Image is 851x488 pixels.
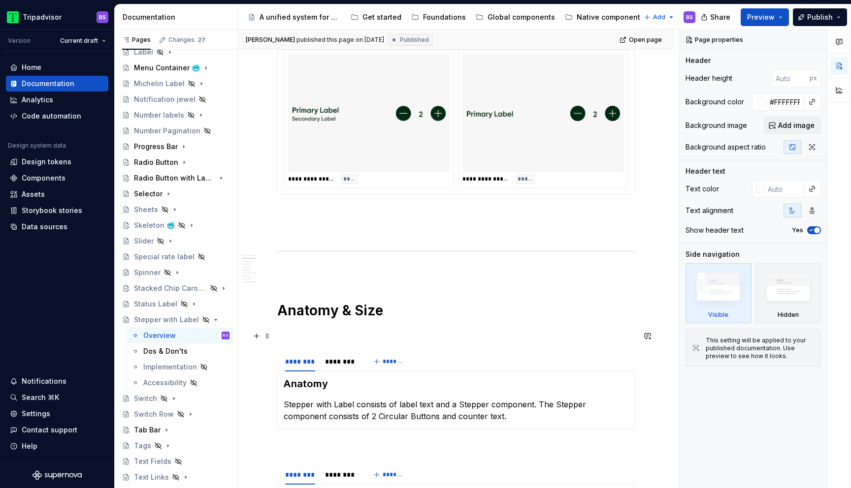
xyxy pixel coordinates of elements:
[792,226,803,234] label: Yes
[223,331,229,340] div: BS
[134,189,163,199] div: Selector
[22,157,71,167] div: Design tokens
[686,97,744,107] div: Background color
[629,36,662,44] span: Open page
[143,362,197,372] div: Implementation
[33,470,82,480] svg: Supernova Logo
[134,394,157,403] div: Switch
[706,336,815,360] div: This setting will be applied to your published documentation. Use preview to see how it looks.
[118,265,233,280] a: Spinner
[134,142,178,152] div: Progress Bar
[22,376,66,386] div: Notifications
[741,8,789,26] button: Preview
[6,203,108,218] a: Storybook stories
[118,154,233,170] a: Radio Button
[764,180,804,198] input: Auto
[134,110,184,120] div: Number labels
[118,312,233,328] a: Stepper with Label
[118,91,233,107] a: Notification jewel
[686,56,711,65] div: Header
[134,299,177,309] div: Status Label
[22,222,67,232] div: Data sources
[134,47,153,57] div: Label
[561,9,648,25] a: Native components
[7,11,19,23] img: 0ed0e8b8-9446-497d-bad0-376821b19aa5.png
[23,12,62,22] div: Tripadvisor
[134,236,154,246] div: Slider
[22,79,74,89] div: Documentation
[22,173,65,183] div: Components
[8,37,31,45] div: Version
[134,79,185,89] div: Michelin Label
[6,108,108,124] a: Code automation
[6,92,108,108] a: Analytics
[118,107,233,123] a: Number labels
[6,76,108,91] a: Documentation
[686,73,732,83] div: Header height
[22,441,37,451] div: Help
[118,469,233,485] a: Text Links
[168,36,207,44] div: Changes
[6,186,108,202] a: Assets
[118,217,233,233] a: Skeleton 🥶
[772,69,810,87] input: Auto
[686,166,725,176] div: Header text
[134,126,200,136] div: Number Pagination
[118,454,233,469] a: Text Fields
[686,13,693,21] div: BS
[423,12,466,22] div: Foundations
[807,12,833,22] span: Publish
[118,139,233,154] a: Progress Bar
[362,12,401,22] div: Get started
[22,206,82,215] div: Storybook stories
[134,220,175,230] div: Skeleton 🥶
[118,76,233,91] a: Michelin Label
[196,36,207,44] span: 27
[686,184,719,194] div: Text color
[778,311,799,319] div: Hidden
[766,93,804,111] input: Auto
[6,406,108,422] a: Settings
[60,37,98,45] span: Current draft
[472,9,559,25] a: Global components
[246,36,295,44] span: [PERSON_NAME]
[710,12,730,22] span: Share
[764,117,821,134] button: Add image
[134,268,161,277] div: Spinner
[134,94,196,104] div: Notification jewel
[686,225,744,235] div: Show header text
[118,170,233,186] a: Radio Button with Label
[284,398,628,422] p: Stepper with Label consists of label text and a Stepper component. The Stepper component consists...
[22,111,81,121] div: Code automation
[122,36,151,44] div: Pages
[134,173,215,183] div: Radio Button with Label
[696,8,737,26] button: Share
[8,142,66,150] div: Design system data
[134,457,171,466] div: Text Fields
[134,409,174,419] div: Switch Row
[793,8,847,26] button: Publish
[118,406,233,422] a: Switch Row
[134,157,178,167] div: Radio Button
[134,315,199,325] div: Stepper with Label
[134,205,158,214] div: Sheets
[347,9,405,25] a: Get started
[641,10,678,24] button: Add
[407,9,470,25] a: Foundations
[143,346,188,356] div: Dos & Don'ts
[778,121,815,130] span: Add image
[118,422,233,438] a: Tab Bar
[284,377,628,391] h3: Anatomy
[6,219,108,235] a: Data sources
[244,9,345,25] a: A unified system for every journey.
[296,36,384,44] div: published this page on [DATE]
[143,378,187,388] div: Accessibility
[134,472,169,482] div: Text Links
[118,186,233,202] a: Selector
[686,121,747,130] div: Background image
[143,331,176,340] div: Overview
[708,311,728,319] div: Visible
[123,12,233,22] div: Documentation
[134,441,151,451] div: Tags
